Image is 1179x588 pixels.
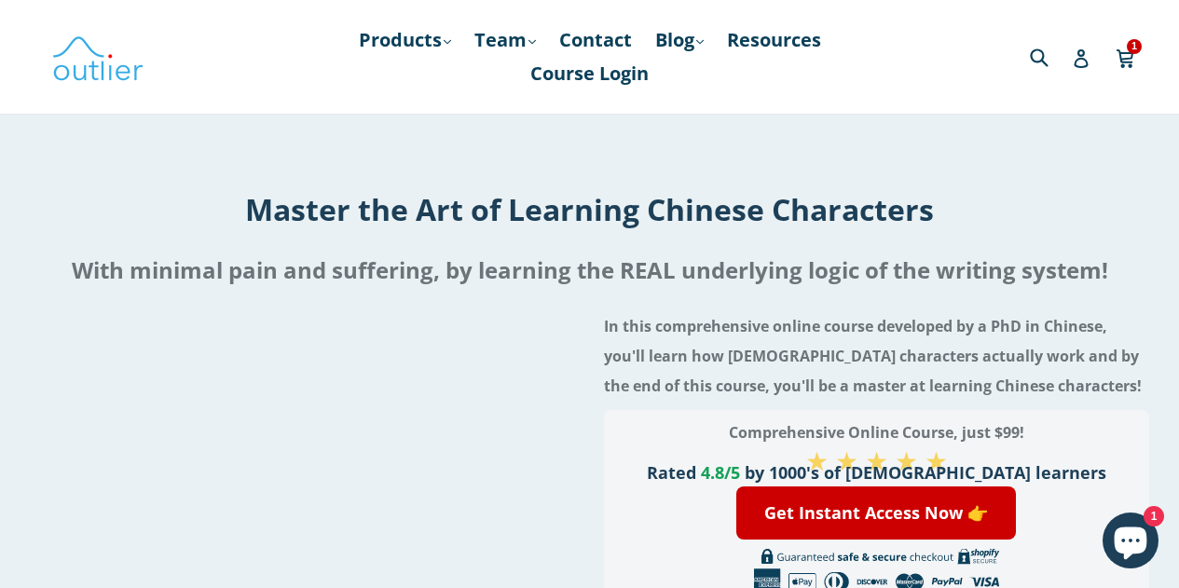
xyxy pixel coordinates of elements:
img: Outlier Linguistics [51,30,144,84]
inbox-online-store-chat: Shopify online store chat [1097,513,1164,573]
h3: Comprehensive Online Course, just $99! [625,417,1127,447]
a: Course Login [521,57,658,90]
input: Search [1025,37,1076,75]
span: 1 [1127,39,1142,53]
a: Blog [646,23,713,57]
a: Products [350,23,460,57]
span: by 1000's of [DEMOGRAPHIC_DATA] learners [745,461,1106,484]
a: Team [465,23,545,57]
span: Rated [647,461,696,484]
a: Resources [718,23,830,57]
span: 4.8/5 [701,461,740,484]
a: 1 [1116,35,1137,78]
h4: In this comprehensive online course developed by a PhD in Chinese, you'll learn how [DEMOGRAPHIC_... [604,311,1149,401]
span: ★ ★ ★ ★ ★ [805,443,948,478]
a: Contact [550,23,641,57]
a: Get Instant Access Now 👉 [736,486,1016,540]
